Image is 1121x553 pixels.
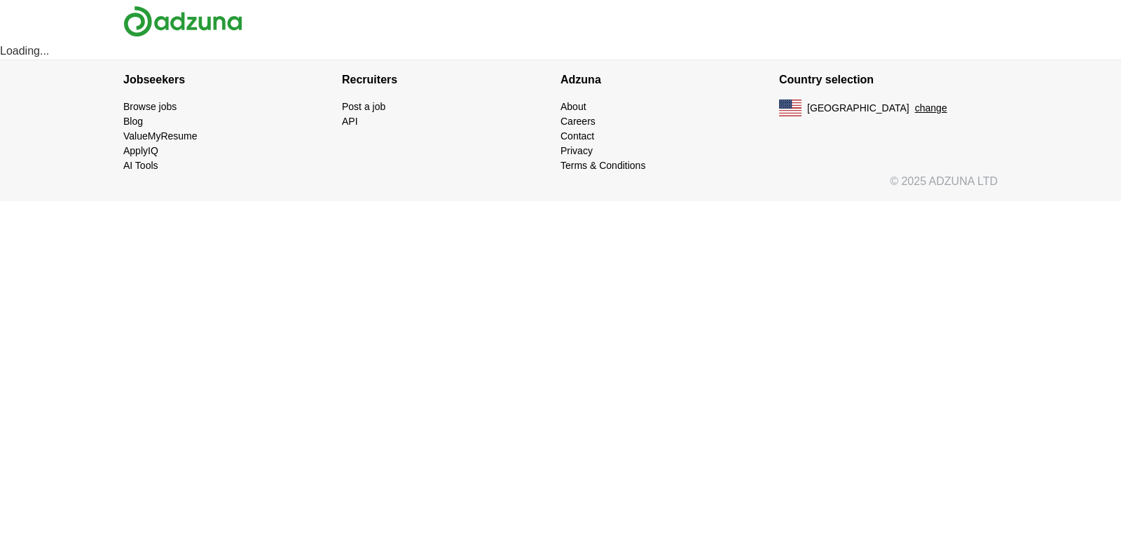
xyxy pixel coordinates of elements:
[123,101,177,112] a: Browse jobs
[779,100,802,116] img: US flag
[112,173,1009,201] div: © 2025 ADZUNA LTD
[560,145,593,156] a: Privacy
[560,160,645,171] a: Terms & Conditions
[807,101,909,116] span: [GEOGRAPHIC_DATA]
[123,116,143,127] a: Blog
[123,160,158,171] a: AI Tools
[342,116,358,127] a: API
[560,101,586,112] a: About
[123,6,242,37] img: Adzuna logo
[915,101,947,116] button: change
[779,60,998,100] h4: Country selection
[123,130,198,142] a: ValueMyResume
[560,130,594,142] a: Contact
[560,116,596,127] a: Careers
[342,101,385,112] a: Post a job
[123,145,158,156] a: ApplyIQ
